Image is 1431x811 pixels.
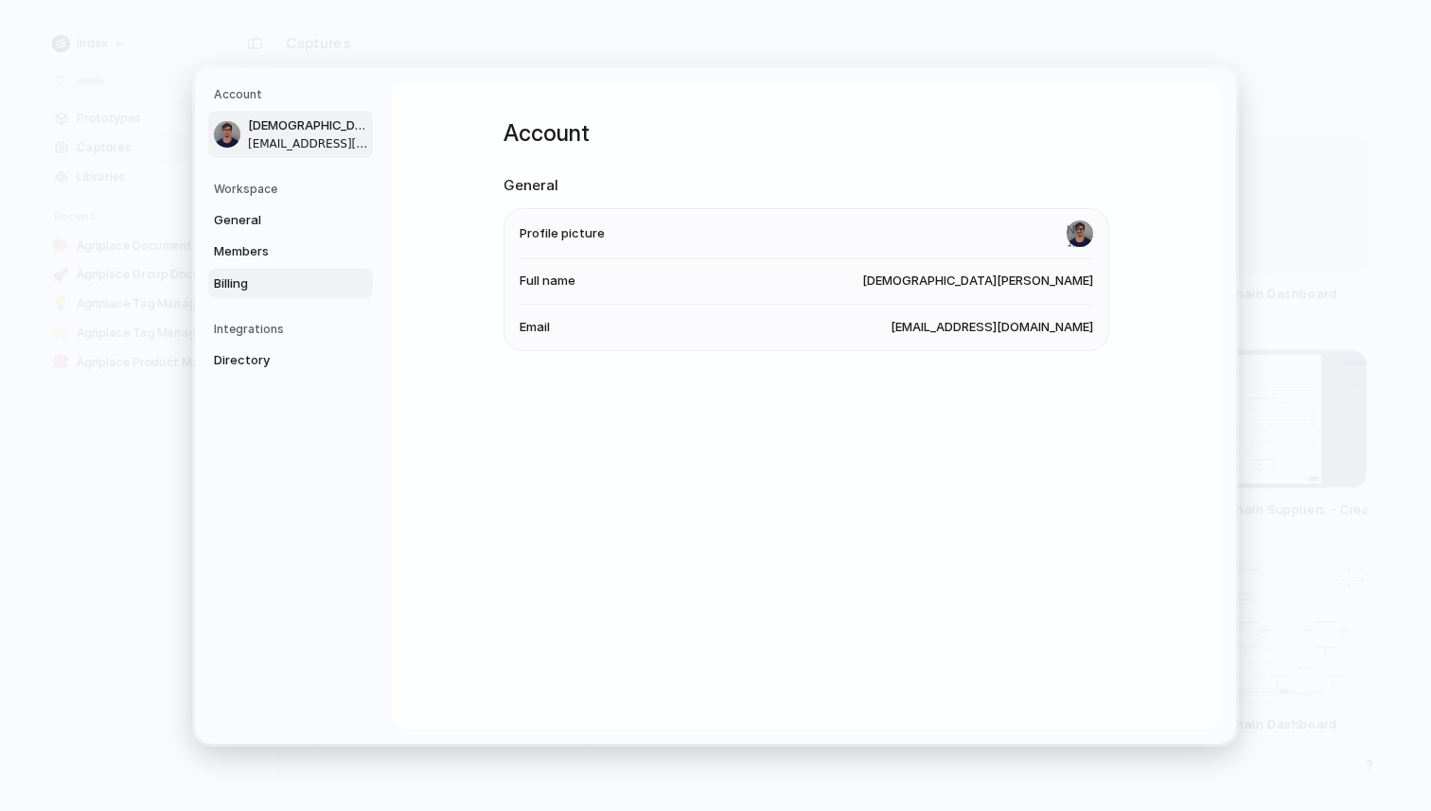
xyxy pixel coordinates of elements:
[520,318,550,337] span: Email
[208,237,373,267] a: Members
[214,351,335,370] span: Directory
[503,175,1109,197] h2: General
[208,111,373,158] a: [DEMOGRAPHIC_DATA][PERSON_NAME][EMAIL_ADDRESS][DOMAIN_NAME]
[214,181,373,198] h5: Workspace
[520,224,605,243] span: Profile picture
[891,318,1093,337] span: [EMAIL_ADDRESS][DOMAIN_NAME]
[214,211,335,230] span: General
[208,345,373,376] a: Directory
[862,272,1093,291] span: [DEMOGRAPHIC_DATA][PERSON_NAME]
[208,205,373,236] a: General
[214,242,335,261] span: Members
[214,86,373,103] h5: Account
[520,272,575,291] span: Full name
[214,321,373,338] h5: Integrations
[248,116,369,135] span: [DEMOGRAPHIC_DATA][PERSON_NAME]
[208,269,373,299] a: Billing
[248,135,369,152] span: [EMAIL_ADDRESS][DOMAIN_NAME]
[214,274,335,293] span: Billing
[503,116,1109,150] h1: Account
